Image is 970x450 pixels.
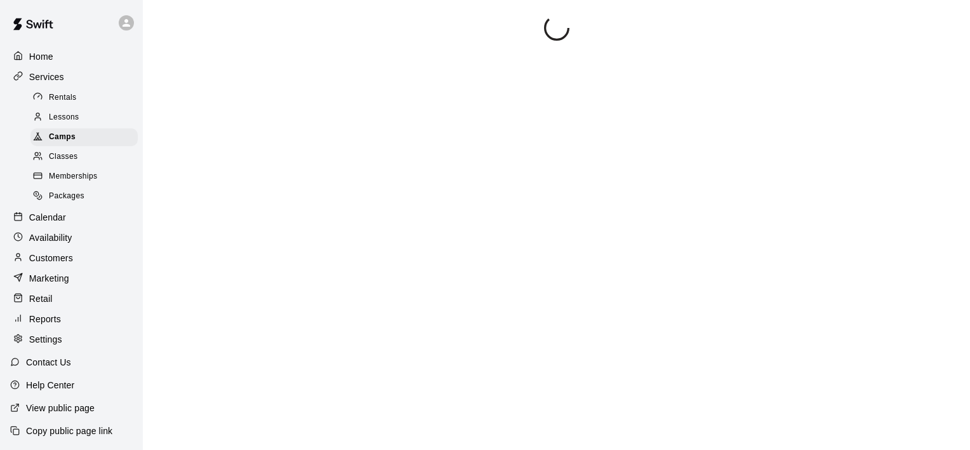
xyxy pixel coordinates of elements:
[30,107,143,127] a: Lessons
[49,92,77,104] span: Rentals
[30,167,143,187] a: Memberships
[10,208,133,227] a: Calendar
[10,228,133,247] a: Availability
[26,402,95,414] p: View public page
[10,67,133,86] a: Services
[10,330,133,349] a: Settings
[10,289,133,308] a: Retail
[29,211,66,224] p: Calendar
[30,109,138,126] div: Lessons
[49,131,76,144] span: Camps
[10,249,133,268] a: Customers
[29,231,72,244] p: Availability
[30,187,143,207] a: Packages
[10,269,133,288] a: Marketing
[49,170,97,183] span: Memberships
[26,379,74,392] p: Help Center
[49,151,77,163] span: Classes
[49,111,79,124] span: Lessons
[30,89,138,107] div: Rentals
[10,310,133,329] a: Reports
[10,47,133,66] a: Home
[29,50,53,63] p: Home
[29,272,69,285] p: Marketing
[29,333,62,346] p: Settings
[30,128,138,146] div: Camps
[26,356,71,369] p: Contact Us
[30,168,138,186] div: Memberships
[30,187,138,205] div: Packages
[29,313,61,325] p: Reports
[30,128,143,147] a: Camps
[26,425,112,437] p: Copy public page link
[29,292,53,305] p: Retail
[30,148,138,166] div: Classes
[29,71,64,83] p: Services
[30,88,143,107] a: Rentals
[29,252,73,264] p: Customers
[30,147,143,167] a: Classes
[49,190,84,203] span: Packages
